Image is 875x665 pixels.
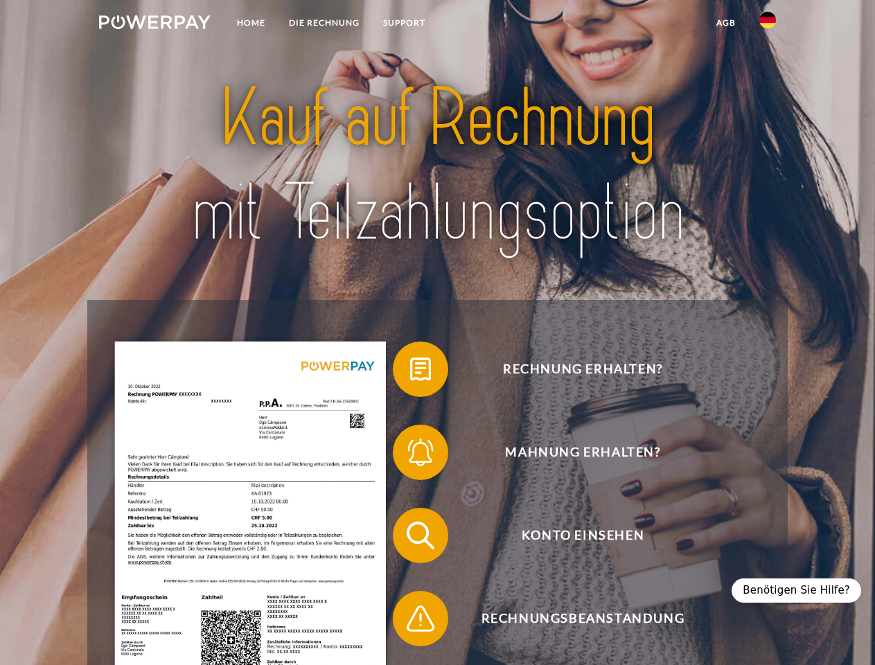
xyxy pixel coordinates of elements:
button: Rechnung erhalten? [393,342,753,397]
span: Rechnungsbeanstandung [413,591,752,646]
img: qb_warning.svg [403,601,438,636]
img: logo-powerpay-white.svg [99,15,211,29]
button: Mahnung erhalten? [393,425,753,480]
button: Konto einsehen [393,508,753,563]
img: de [759,12,776,28]
div: Benötigen Sie Hilfe? [732,578,861,603]
img: title-powerpay_de.svg [132,66,743,265]
img: qb_bill.svg [403,352,438,387]
a: SUPPORT [371,10,437,35]
a: Home [225,10,277,35]
button: Rechnungsbeanstandung [393,591,753,646]
span: Rechnung erhalten? [413,342,752,397]
span: Mahnung erhalten? [413,425,752,480]
a: DIE RECHNUNG [277,10,371,35]
img: qb_bell.svg [403,435,438,470]
a: agb [705,10,748,35]
span: Konto einsehen [413,508,752,563]
img: qb_search.svg [403,518,438,553]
